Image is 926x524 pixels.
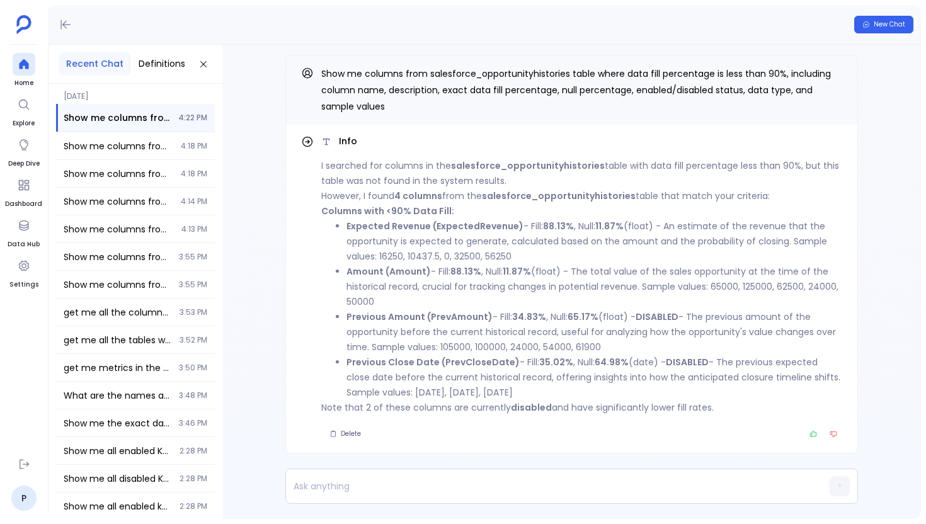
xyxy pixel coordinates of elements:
strong: Columns with <90% Data Fill: [321,205,454,217]
strong: 11.87% [595,220,624,232]
span: Show me columns from salesforce_opportunityhistories table where data fill percentage is less tha... [64,278,171,291]
strong: Previous Amount (PrevAmount) [346,310,493,323]
li: - Fill: , Null: (float) - An estimate of the revenue that the opportunity is expected to generate... [346,219,842,264]
span: [DATE] [56,84,215,101]
strong: DISABLED [636,310,678,323]
span: 2:28 PM [180,501,207,511]
span: 2:28 PM [180,446,207,456]
strong: salesforce_opportunityhistories [482,190,636,202]
span: Show me all enabled Key Definitions with their descriptions, formulas, and data sources used [64,445,172,457]
span: Show me all enabled key definitions with their complete details including description, formula, a... [64,500,172,513]
span: Show me columns from salesforce_opportunityhistories table where data fill percentage is less tha... [64,251,171,263]
strong: 4 columns [394,190,442,202]
span: get me all the tables with data fill 10% [64,334,172,346]
span: 4:13 PM [181,224,207,234]
span: New Chat [874,20,905,29]
strong: 65.17% [568,310,598,323]
span: 3:50 PM [179,363,207,373]
strong: salesforce_opportunityhistories [451,159,605,172]
span: Show me columns from salesforce_opportunityhistories table where data fill percentage is less tha... [321,67,831,113]
strong: 88.13% [543,220,574,232]
span: Show me the exact data types and sample values for Amount, ExpectedRevenue, PrevAmount, and PrevC... [64,417,171,430]
li: - Fill: , Null: (float) - - The previous amount of the opportunity before the current historical ... [346,309,842,355]
span: 3:48 PM [179,390,207,401]
span: 4:14 PM [181,196,207,207]
span: Show me columns from salesforce_opportunityhistories table where data fill percentage is less tha... [64,195,173,208]
a: Deep Dive [8,134,40,169]
span: Show me columns from salesforce_opportunityhistories table where data fill percentage is less tha... [64,140,173,152]
span: 4:18 PM [181,169,207,179]
a: Settings [9,254,38,290]
a: Data Hub [8,214,40,249]
span: Delete [341,430,361,438]
strong: Expected Revenue (ExpectedRevenue) [346,220,523,232]
li: - Fill: , Null: (float) - The total value of the sales opportunity at the time of the historical ... [346,264,842,309]
p: I searched for columns in the table with data fill percentage less than 90%, but this table was n... [321,158,842,188]
img: petavue logo [16,15,31,34]
button: Delete [321,425,369,443]
a: Dashboard [5,174,42,209]
span: 3:46 PM [179,418,207,428]
strong: 11.87% [503,265,531,278]
strong: 64.98% [595,356,629,368]
p: However, I found from the table that match your criteria: [321,188,842,203]
span: Show me columns from salesforce_opportunityhistories table where data fill percentage is less tha... [64,111,171,124]
p: Note that 2 of these columns are currently and have significantly lower fill rates. [321,400,842,415]
strong: Previous Close Date (PrevCloseDate) [346,356,520,368]
span: 2:28 PM [180,474,207,484]
span: Dashboard [5,199,42,209]
a: P [11,486,37,511]
strong: 34.83% [512,310,546,323]
span: Show me all disabled Key Definitions with their descriptions, formulas, and data sources used [64,472,172,485]
strong: Amount (Amount) [346,265,431,278]
strong: DISABLED [666,356,709,368]
span: 4:18 PM [181,141,207,151]
span: 3:53 PM [180,307,207,317]
button: Recent Chat [59,52,131,76]
span: Deep Dive [8,159,40,169]
span: get me metrics in the system [64,362,171,374]
button: New Chat [854,16,913,33]
span: get me all the columns with data fill 10% [64,306,172,319]
span: 4:22 PM [178,113,207,123]
span: Explore [13,118,35,128]
button: Definitions [131,52,193,76]
span: 3:52 PM [180,335,207,345]
span: Info [339,135,357,148]
span: Settings [9,280,38,290]
li: - Fill: , Null: (date) - - The previous expected close date before the current historical record,... [346,355,842,400]
span: Data Hub [8,239,40,249]
strong: 35.02% [539,356,573,368]
span: What are the names and data fill percentages of the 8 disabled columns in the Opportunity History... [64,389,171,402]
a: Explore [13,93,35,128]
span: Show me columns from salesforce_opportunityhistories table where data fill percentage is less tha... [64,168,173,180]
a: Home [13,53,35,88]
strong: 88.13% [450,265,481,278]
span: 3:55 PM [179,280,207,290]
strong: disabled [511,401,552,414]
span: 3:55 PM [179,252,207,262]
span: Home [13,78,35,88]
span: Show me columns from salesforce_opportunityhistories table where data fill percentage is less tha... [64,223,174,236]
